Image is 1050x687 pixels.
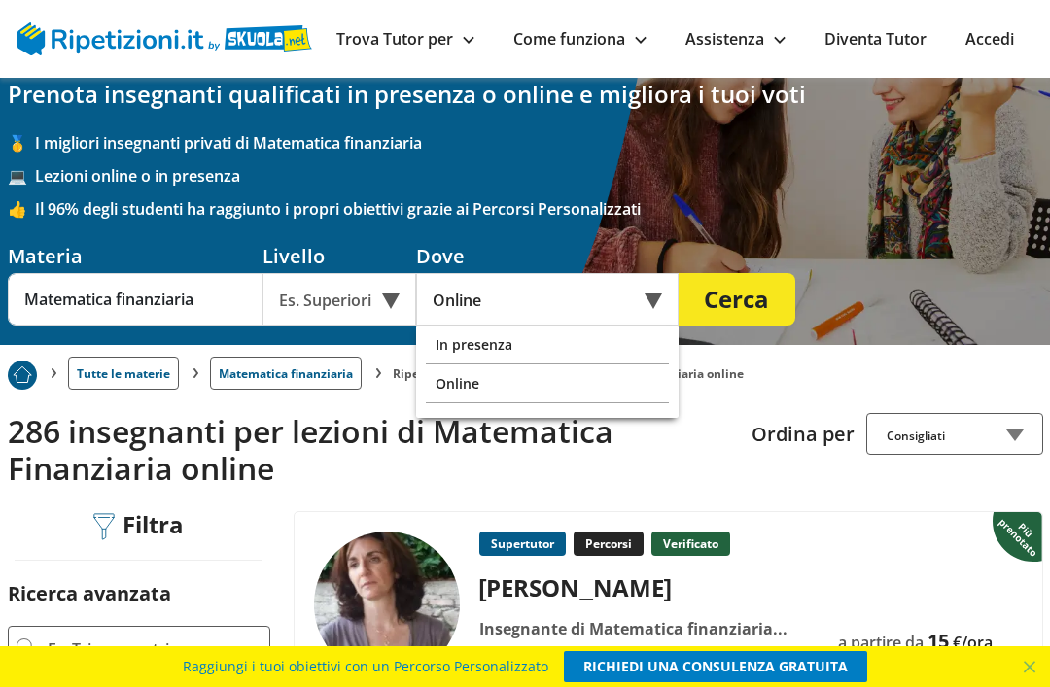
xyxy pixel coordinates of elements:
nav: breadcrumb d-none d-tablet-block [8,345,1043,390]
div: Livello [262,243,416,269]
h2: 286 insegnanti per lezioni di Matematica Finanziaria online [8,413,737,488]
span: I migliori insegnanti privati di Matematica finanziaria [35,132,1043,154]
a: Assistenza [685,28,786,50]
a: logo Skuola.net | Ripetizioni.it [17,26,312,48]
div: Filtra [87,511,192,541]
img: Ricerca Avanzata [17,638,38,660]
span: 15 [927,628,949,654]
div: Materia [8,243,262,269]
img: Piu prenotato [8,361,37,390]
input: Es. Matematica [8,273,262,326]
span: a partire da [838,632,924,653]
div: Dove [416,243,679,269]
span: 💻 [8,165,35,187]
div: Consigliati [866,413,1043,455]
div: Online [416,273,679,326]
a: Matematica finanziaria [210,357,362,390]
a: Tutte le materie [68,357,179,390]
span: 🥇 [8,132,35,154]
p: Supertutor [479,532,566,556]
img: tutor a Monterotondo - Claudia [314,532,460,677]
input: Es: Trigonometria [46,635,262,664]
a: RICHIEDI UNA CONSULENZA GRATUITA [564,651,867,682]
div: Insegnante di Matematica finanziaria, Analisi dei dati, Econometria, Matematica, Metodi quantitat... [472,615,796,642]
div: Es. Superiori [262,273,416,326]
span: Lezioni online o in presenza [35,165,1043,187]
label: Ordina per [752,421,855,447]
li: Ripetizioni e lezioni private di Matematica finanziaria online [393,365,744,382]
img: logo Skuola.net | Ripetizioni.it [17,22,312,55]
button: Cerca [679,273,795,326]
a: Trova Tutor per [336,28,474,50]
span: €/ora [953,632,993,653]
a: Come funziona [513,28,647,50]
img: Filtra filtri mobile [93,513,115,540]
span: Il 96% degli studenti ha raggiunto i propri obiettivi grazie ai Percorsi Personalizzati [35,198,1043,220]
label: Ricerca avanzata [8,580,171,606]
span: Raggiungi i tuoi obiettivi con un Percorso Personalizzato [183,651,548,682]
a: Accedi [965,28,1014,50]
h2: Prenota insegnanti qualificati in presenza o online e migliora i tuoi voti [8,81,1043,109]
span: 👍 [8,198,35,220]
div: [PERSON_NAME] [472,571,796,603]
a: Diventa Tutor [824,28,927,50]
p: Verificato [651,532,730,556]
img: Piu prenotato [993,510,1046,563]
div: In presenza [426,326,669,364]
p: Percorsi [574,532,644,556]
div: Online [426,364,669,403]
